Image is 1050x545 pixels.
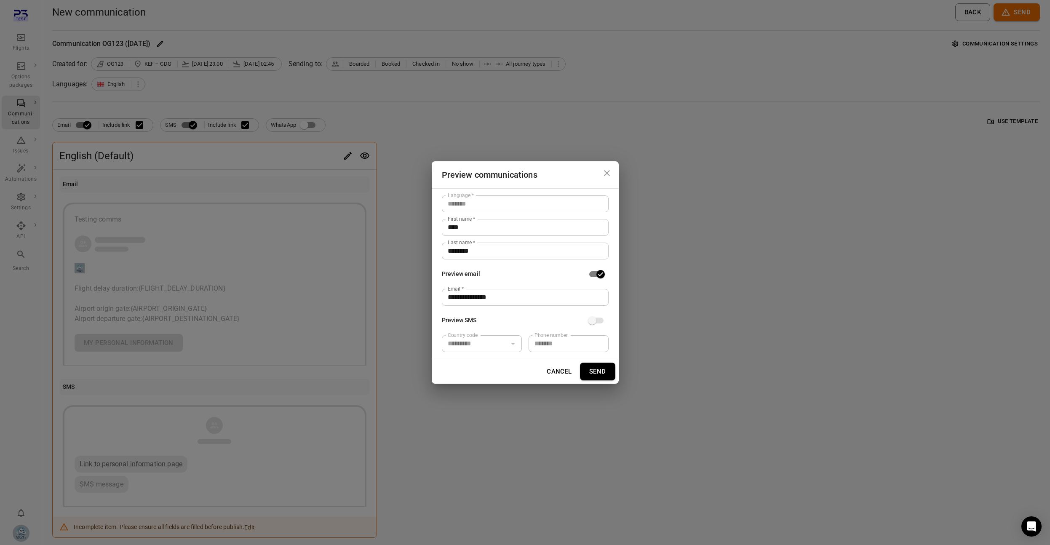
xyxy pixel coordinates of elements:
span: Preview SMS [442,316,477,325]
label: Language [448,192,474,199]
label: First name [448,215,475,222]
span: Please ensure SMS body is filled [584,313,609,329]
label: Last name [448,239,475,246]
button: Send [580,363,615,380]
h2: Preview communications [432,161,619,188]
label: Country code [448,331,478,339]
label: Email [448,285,464,292]
button: Cancel [542,363,577,380]
button: Close dialog [598,165,615,182]
div: Open Intercom Messenger [1021,516,1042,537]
span: Preview email [442,270,480,279]
label: Phone number [534,331,568,339]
